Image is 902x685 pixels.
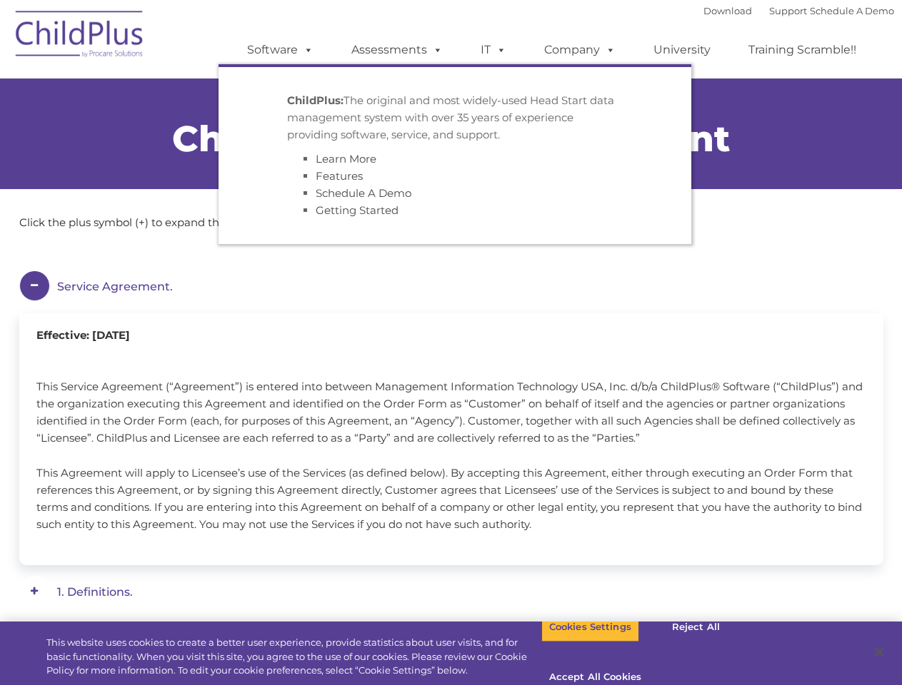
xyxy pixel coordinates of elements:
[769,5,807,16] a: Support
[36,465,866,533] p: This Agreement will apply to Licensee’s use of the Services (as defined below). By accepting this...
[703,5,894,16] font: |
[287,93,344,107] strong: ChildPlus:
[172,117,730,161] span: ChildPlus Service Agreement
[9,1,151,72] img: ChildPlus by Procare Solutions
[19,214,883,231] p: Click the plus symbol (+) to expand the section.
[233,36,328,64] a: Software
[287,92,623,143] p: The original and most widely-used Head Start data management system with over 35 years of experie...
[57,585,133,599] span: 1. Definitions.
[316,203,399,217] a: Getting Started
[530,36,630,64] a: Company
[46,636,541,678] div: This website uses cookies to create a better user experience, provide statistics about user visit...
[651,612,741,642] button: Reject All
[36,378,866,447] p: This Service Agreement (“Agreement”) is entered into between Management Information Technology US...
[734,36,871,64] a: Training Scramble!!
[541,612,639,642] button: Cookies Settings
[316,169,363,183] a: Features
[703,5,752,16] a: Download
[57,280,173,293] span: Service Agreement.
[316,152,376,166] a: Learn More
[36,328,130,342] b: Effective: [DATE]
[466,36,521,64] a: IT
[337,36,457,64] a: Assessments
[316,186,411,200] a: Schedule A Demo
[639,36,725,64] a: University
[863,636,895,668] button: Close
[810,5,894,16] a: Schedule A Demo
